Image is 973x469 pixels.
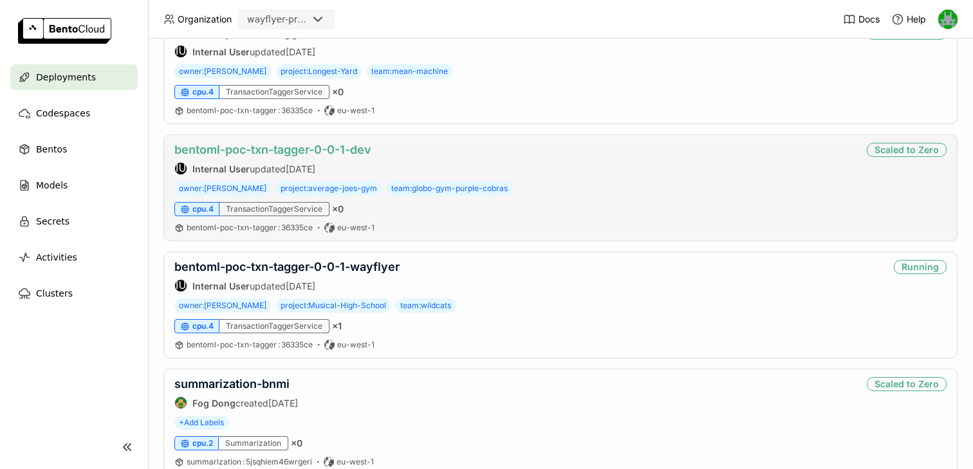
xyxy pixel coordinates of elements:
[278,106,280,115] span: :
[332,86,344,98] span: × 0
[278,223,280,232] span: :
[309,14,310,26] input: Selected wayflyer-prod.
[286,46,315,57] span: [DATE]
[174,181,271,196] span: owner:[PERSON_NAME]
[175,46,187,57] div: IU
[858,14,880,25] span: Docs
[907,14,926,25] span: Help
[276,64,362,78] span: project:Longest-Yard
[219,85,329,99] div: TransactionTaggerService
[938,10,958,29] img: Sean Hickey
[276,299,391,313] span: project:Musical-High-School
[187,223,313,232] span: bentoml-poc-txn-tagger 36335ce
[247,13,308,26] div: wayflyer-prod
[10,136,138,162] a: Bentos
[36,286,73,301] span: Clusters
[278,340,280,349] span: :
[174,162,371,175] div: updated
[174,377,290,391] a: summarization-bnmi
[10,244,138,270] a: Activities
[187,106,313,116] a: bentoml-poc-txn-tagger:36335ce
[18,18,111,44] img: logo
[332,320,342,332] span: × 1
[187,457,312,467] a: summarization:5jsqhiem46wrgeri
[174,260,400,273] a: bentoml-poc-txn-tagger-0-0-1-wayflyer
[192,321,214,331] span: cpu.4
[187,457,312,466] span: summarization 5jsqhiem46wrgeri
[174,143,371,156] a: bentoml-poc-txn-tagger-0-0-1-dev
[337,106,375,116] span: eu-west-1
[174,279,187,292] div: Internal User
[10,100,138,126] a: Codespaces
[175,397,187,409] img: Fog Dong
[332,203,344,215] span: × 0
[36,214,69,229] span: Secrets
[187,223,313,233] a: bentoml-poc-txn-tagger:36335ce
[36,178,68,193] span: Models
[178,14,232,25] span: Organization
[174,396,298,409] div: created
[867,143,947,157] div: Scaled to Zero
[187,340,313,349] span: bentoml-poc-txn-tagger 36335ce
[219,319,329,333] div: TransactionTaggerService
[174,299,271,313] span: owner:[PERSON_NAME]
[36,106,90,121] span: Codespaces
[337,340,375,350] span: eu-west-1
[175,280,187,291] div: IU
[276,181,382,196] span: project:average-joes-gym
[10,64,138,90] a: Deployments
[268,398,298,409] span: [DATE]
[187,340,313,350] a: bentoml-poc-txn-tagger:36335ce
[286,163,315,174] span: [DATE]
[192,204,214,214] span: cpu.4
[396,299,456,313] span: team:wildcats
[894,260,947,274] div: Running
[36,69,96,85] span: Deployments
[219,436,288,450] div: Summarization
[291,437,302,449] span: × 0
[187,106,313,115] span: bentoml-poc-txn-tagger 36335ce
[175,163,187,174] div: IU
[337,223,375,233] span: eu-west-1
[174,279,400,292] div: updated
[36,250,77,265] span: Activities
[174,45,374,58] div: updated
[337,457,374,467] span: eu-west-1
[192,398,236,409] strong: Fog Dong
[219,202,329,216] div: TransactionTaggerService
[867,377,947,391] div: Scaled to Zero
[843,13,880,26] a: Docs
[286,280,315,291] span: [DATE]
[174,162,187,175] div: Internal User
[10,280,138,306] a: Clusters
[367,64,452,78] span: team:mean-machine
[174,416,228,430] span: +Add Labels
[891,13,926,26] div: Help
[174,45,187,58] div: Internal User
[192,163,250,174] strong: Internal User
[10,172,138,198] a: Models
[192,438,213,448] span: cpu.2
[192,87,214,97] span: cpu.4
[192,46,250,57] strong: Internal User
[36,142,67,157] span: Bentos
[387,181,512,196] span: team:globo-gym-purple-cobras
[10,208,138,234] a: Secrets
[243,457,245,466] span: :
[174,64,271,78] span: owner:[PERSON_NAME]
[192,280,250,291] strong: Internal User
